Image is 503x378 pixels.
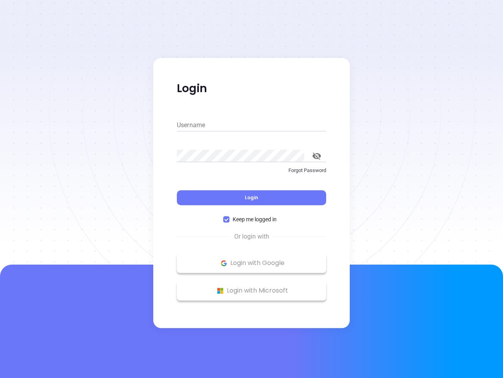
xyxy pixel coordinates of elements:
a: Forgot Password [177,167,326,181]
button: toggle password visibility [307,146,326,165]
span: Keep me logged in [229,215,280,224]
img: Microsoft Logo [215,286,225,296]
button: Microsoft Logo Login with Microsoft [177,281,326,300]
button: Google Logo Login with Google [177,253,326,273]
span: Or login with [230,232,273,241]
img: Google Logo [219,258,229,268]
span: Login [245,194,258,201]
p: Login [177,82,326,96]
p: Login with Microsoft [181,285,322,296]
p: Forgot Password [177,167,326,174]
button: Login [177,190,326,205]
p: Login with Google [181,257,322,269]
